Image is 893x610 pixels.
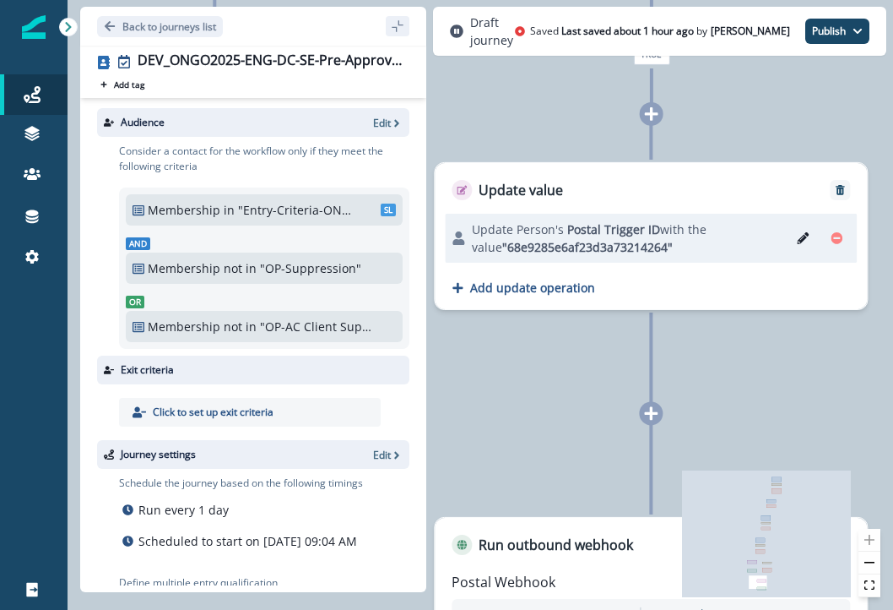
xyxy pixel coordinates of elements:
p: Add tag [114,79,144,90]
p: Update value [479,180,563,200]
p: "OP-Suppression" [260,259,374,277]
p: Draft journey [470,14,515,49]
p: "OP-AC Client Suppression" [260,318,374,335]
p: Consider a contact for the workflow only if they meet the following criteria [119,144,409,174]
button: sidebar collapse toggle [386,16,409,36]
p: Back to journeys list [122,19,216,34]
button: Remove [826,184,853,196]
div: DEV_ONGO2025-ENG-DC-SE-Pre-Approvals Cross Sell- Self Serve LESS THAN 20K [138,52,403,71]
button: Add tag [97,78,148,91]
p: Add update operation [470,280,595,296]
button: Publish [805,19,869,44]
span: And [126,237,150,250]
button: Add update operation [445,280,595,296]
p: "Entry-Criteria-ONGO2025-ENG-DC-SE-Pre-Approvals Cross Sell-less than" [238,201,352,219]
p: Last saved about 1 hour ago [561,24,694,39]
p: Edit [373,116,391,130]
span: SL [381,204,396,216]
p: Schedule the journey based on the following timings [119,476,363,491]
p: Saved [530,24,559,39]
p: Membership [148,318,220,335]
button: Go back [97,16,223,37]
button: Remove [826,539,853,551]
img: Inflection [22,15,46,39]
p: Postal Webhook [452,572,555,592]
button: Edit [373,448,403,462]
p: not in [224,318,257,335]
div: True [490,44,814,65]
p: Define multiple entry qualification [119,575,290,591]
p: Journey settings [121,447,196,462]
span: Or [126,296,144,308]
span: "68e9285e6af23d3a73214264" [502,239,673,255]
button: Edit [373,116,403,130]
span: Postal Trigger ID [567,221,660,237]
p: Click to set up exit criteria [153,405,273,420]
p: Membership [148,259,220,277]
p: Membership [148,201,220,219]
p: Scheduled to start on [DATE] 09:04 AM [138,532,357,550]
div: Update valueRemoveUpdate Person's Postal Trigger IDwith the value"68e9285e6af23d3a73214264"EditRe... [434,162,868,310]
p: Run every 1 day [138,501,229,519]
p: Audience [121,115,165,130]
button: Remove [823,226,850,251]
p: Matt Dalrymple [711,24,790,39]
p: Edit [373,448,391,462]
p: in [224,201,235,219]
p: Exit criteria [121,362,174,378]
p: Run outbound webhook [479,535,633,555]
span: True [633,44,669,65]
p: Update Person's with the value [472,221,782,256]
button: Edit [789,226,816,251]
p: not in [224,259,257,277]
p: by [696,24,707,39]
button: fit view [858,575,880,597]
button: zoom out [858,552,880,575]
